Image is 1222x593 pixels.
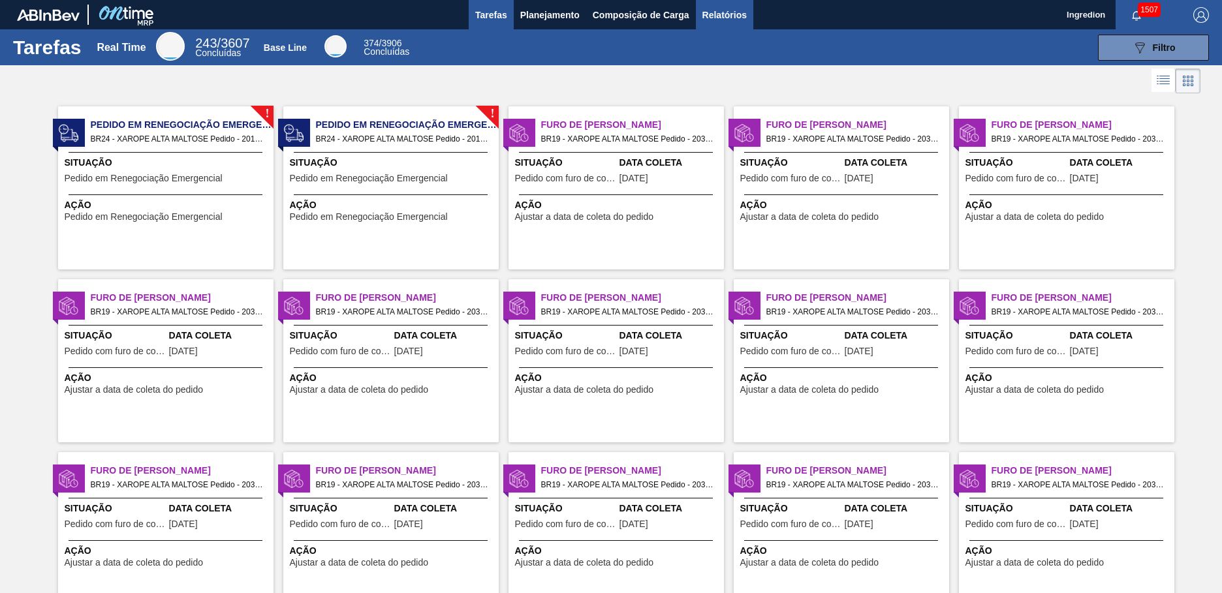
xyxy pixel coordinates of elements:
[992,118,1174,132] span: Furo de Coleta
[515,385,654,395] span: Ajustar a data de coleta do pedido
[290,519,391,529] span: Pedido com furo de coleta
[734,296,754,316] img: status
[515,198,721,212] span: Ação
[284,123,304,143] img: status
[316,478,488,492] span: BR19 - XAROPE ALTA MALTOSE Pedido - 2032230
[65,385,204,395] span: Ajustar a data de coleta do pedido
[284,469,304,489] img: status
[593,7,689,23] span: Composição de Carga
[17,9,80,21] img: TNhmsLtSVTkK8tSr43FrP2fwEKptu5GPRR3wAAAABJRU5ErkJggg==
[520,7,580,23] span: Planejamento
[1193,7,1209,23] img: Logout
[740,329,841,342] span: Situação
[65,329,166,342] span: Situação
[702,7,747,23] span: Relatórios
[169,519,198,529] span: 22/09/2025
[290,371,495,385] span: Ação
[845,329,946,342] span: Data Coleta
[1070,502,1171,515] span: Data Coleta
[1138,3,1161,17] span: 1507
[290,212,448,222] span: Pedido em Renegociação Emergencial
[65,346,166,356] span: Pedido com furo de coleta
[65,558,204,568] span: Ajustar a data de coleta do pedido
[992,478,1164,492] span: BR19 - XAROPE ALTA MALTOSE Pedido - 2035174
[316,464,499,478] span: Furo de Coleta
[65,502,166,515] span: Situação
[541,132,713,146] span: BR19 - XAROPE ALTA MALTOSE Pedido - 2032197
[515,346,616,356] span: Pedido com furo de coleta
[965,156,1067,170] span: Situação
[965,329,1067,342] span: Situação
[965,346,1067,356] span: Pedido com furo de coleta
[515,371,721,385] span: Ação
[965,544,1171,558] span: Ação
[960,123,979,143] img: status
[740,198,946,212] span: Ação
[364,46,409,57] span: Concluídas
[965,371,1171,385] span: Ação
[1070,519,1099,529] span: 21/09/2025
[766,291,949,305] span: Furo de Coleta
[965,502,1067,515] span: Situação
[1153,42,1176,53] span: Filtro
[316,132,488,146] span: BR24 - XAROPE ALTA MALTOSE Pedido - 2018591
[740,371,946,385] span: Ação
[284,296,304,316] img: status
[515,502,616,515] span: Situação
[59,296,78,316] img: status
[290,385,429,395] span: Ajustar a data de coleta do pedido
[619,174,648,183] span: 17/09/2025
[290,156,495,170] span: Situação
[766,132,939,146] span: BR19 - XAROPE ALTA MALTOSE Pedido - 2032198
[740,544,946,558] span: Ação
[1098,35,1209,61] button: Filtro
[619,502,721,515] span: Data Coleta
[541,305,713,319] span: BR19 - XAROPE ALTA MALTOSE Pedido - 2032202
[1151,68,1176,93] div: Visão em Lista
[965,212,1104,222] span: Ajustar a data de coleta do pedido
[290,174,448,183] span: Pedido em Renegociação Emergencial
[195,36,249,50] span: / 3607
[515,519,616,529] span: Pedido com furo de coleta
[169,346,198,356] span: 17/09/2025
[965,519,1067,529] span: Pedido com furo de coleta
[316,118,499,132] span: Pedido em Renegociação Emergencial
[845,502,946,515] span: Data Coleta
[965,174,1067,183] span: Pedido com furo de coleta
[509,469,529,489] img: status
[97,42,146,53] div: Real Time
[169,329,270,342] span: Data Coleta
[845,519,873,529] span: 22/09/2025
[290,544,495,558] span: Ação
[541,478,713,492] span: BR19 - XAROPE ALTA MALTOSE Pedido - 2035183
[475,7,507,23] span: Tarefas
[290,198,495,212] span: Ação
[619,346,648,356] span: 17/09/2025
[65,212,223,222] span: Pedido em Renegociação Emergencial
[992,291,1174,305] span: Furo de Coleta
[65,371,270,385] span: Ação
[766,478,939,492] span: BR19 - XAROPE ALTA MALTOSE Pedido - 2036193
[965,198,1171,212] span: Ação
[509,123,529,143] img: status
[740,502,841,515] span: Situação
[734,123,754,143] img: status
[992,132,1164,146] span: BR19 - XAROPE ALTA MALTOSE Pedido - 2032199
[65,519,166,529] span: Pedido com furo de coleta
[316,291,499,305] span: Furo de Coleta
[490,109,494,119] span: !
[290,558,429,568] span: Ajustar a data de coleta do pedido
[740,558,879,568] span: Ajustar a data de coleta do pedido
[91,464,274,478] span: Furo de Coleta
[264,42,307,53] div: Base Line
[13,40,82,55] h1: Tarefas
[364,38,379,48] span: 374
[619,329,721,342] span: Data Coleta
[91,118,274,132] span: Pedido em Renegociação Emergencial
[845,174,873,183] span: 17/09/2025
[91,291,274,305] span: Furo de Coleta
[992,305,1164,319] span: BR19 - XAROPE ALTA MALTOSE Pedido - 2036197
[65,198,270,212] span: Ação
[766,118,949,132] span: Furo de Coleta
[740,346,841,356] span: Pedido com furo de coleta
